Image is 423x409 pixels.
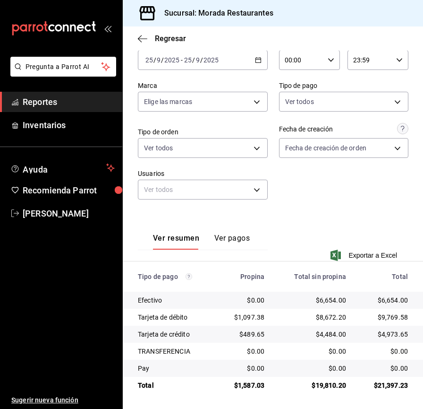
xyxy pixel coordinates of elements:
[138,296,209,305] div: Efectivo
[23,119,115,131] span: Inventarios
[23,184,115,197] span: Recomienda Parrot
[279,381,346,390] div: $19,810.20
[153,234,199,250] button: Ver resumen
[332,250,397,261] button: Exportar a Excel
[144,97,192,106] span: Elige las marcas
[138,170,268,177] label: Usuarios
[279,296,346,305] div: $6,654.00
[145,56,153,64] input: --
[279,330,346,339] div: $4,484.00
[361,273,408,280] div: Total
[361,296,408,305] div: $6,654.00
[186,273,192,280] svg: Los pagos realizados con Pay y otras terminales son montos brutos.
[138,313,209,322] div: Tarjeta de débito
[157,8,273,19] h3: Sucursal: Morada Restaurantes
[361,313,408,322] div: $9,769.58
[279,124,333,134] div: Fecha de creación
[153,56,156,64] span: /
[164,56,180,64] input: ----
[224,313,265,322] div: $1,097.38
[224,381,265,390] div: $1,587.03
[361,347,408,356] div: $0.00
[138,347,209,356] div: TRANSFERENCIA
[361,364,408,373] div: $0.00
[138,34,186,43] button: Regresar
[285,143,366,153] span: Fecha de creación de orden
[23,207,115,220] span: [PERSON_NAME]
[224,273,265,280] div: Propina
[361,330,408,339] div: $4,973.65
[200,56,203,64] span: /
[138,381,209,390] div: Total
[10,57,116,77] button: Pregunta a Parrot AI
[155,34,186,43] span: Regresar
[203,56,219,64] input: ----
[279,347,346,356] div: $0.00
[138,273,209,280] div: Tipo de pago
[361,381,408,390] div: $21,397.23
[23,96,115,108] span: Reportes
[138,82,268,89] label: Marca
[224,330,265,339] div: $489.65
[23,162,102,174] span: Ayuda
[279,82,409,89] label: Tipo de pago
[161,56,164,64] span: /
[181,56,183,64] span: -
[138,180,268,200] div: Ver todos
[7,69,116,78] a: Pregunta a Parrot AI
[104,25,111,32] button: open_drawer_menu
[138,129,268,135] label: Tipo de orden
[11,395,115,405] span: Sugerir nueva función
[184,56,192,64] input: --
[195,56,200,64] input: --
[144,143,173,153] span: Ver todos
[214,234,250,250] button: Ver pagos
[25,62,102,72] span: Pregunta a Parrot AI
[285,97,314,106] span: Ver todos
[153,234,250,250] div: navigation tabs
[279,364,346,373] div: $0.00
[192,56,195,64] span: /
[279,313,346,322] div: $8,672.20
[138,364,209,373] div: Pay
[224,347,265,356] div: $0.00
[224,364,265,373] div: $0.00
[156,56,161,64] input: --
[138,330,209,339] div: Tarjeta de crédito
[224,296,265,305] div: $0.00
[279,273,346,280] div: Total sin propina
